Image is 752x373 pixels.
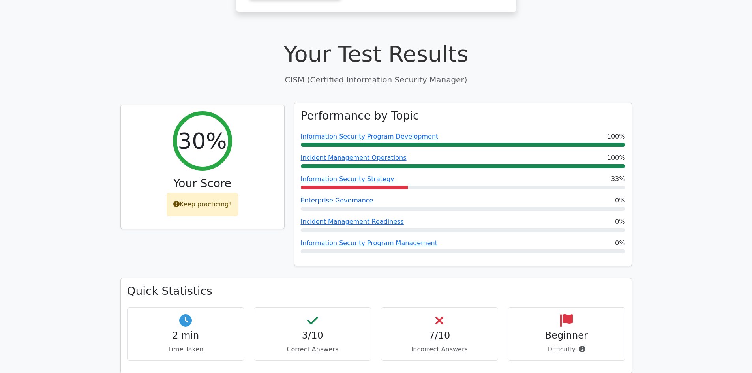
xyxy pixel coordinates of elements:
[120,41,632,67] h1: Your Test Results
[178,127,227,154] h2: 30%
[388,345,492,354] p: Incorrect Answers
[514,330,619,341] h4: Beginner
[261,330,365,341] h4: 3/10
[301,133,439,140] a: Information Security Program Development
[301,175,394,183] a: Information Security Strategy
[301,239,437,247] a: Information Security Program Management
[388,330,492,341] h4: 7/10
[301,197,373,204] a: Enterprise Governance
[134,345,238,354] p: Time Taken
[615,196,625,205] span: 0%
[127,177,278,190] h3: Your Score
[514,345,619,354] p: Difficulty
[615,238,625,248] span: 0%
[607,153,625,163] span: 100%
[301,218,404,225] a: Incident Management Readiness
[167,193,238,216] div: Keep practicing!
[127,285,625,298] h3: Quick Statistics
[120,74,632,86] p: CISM (Certified Information Security Manager)
[261,345,365,354] p: Correct Answers
[134,330,238,341] h4: 2 min
[607,132,625,141] span: 100%
[615,217,625,227] span: 0%
[301,154,407,161] a: Incident Management Operations
[611,174,625,184] span: 33%
[301,109,419,123] h3: Performance by Topic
